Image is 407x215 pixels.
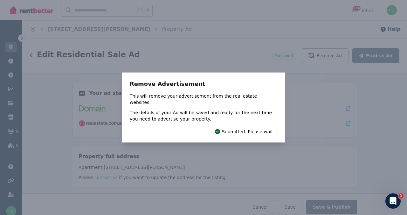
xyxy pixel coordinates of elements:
p: This will remove your advertisement from the real estate websites. [130,93,277,106]
h3: Remove Advertisement [130,80,277,88]
span: 1 [398,193,404,198]
p: The details of your Ad will be saved and ready for the next time you need to advertise your prope... [130,109,277,122]
iframe: Intercom live chat [385,193,401,209]
span: Submitted. Please wait... [222,128,277,135]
